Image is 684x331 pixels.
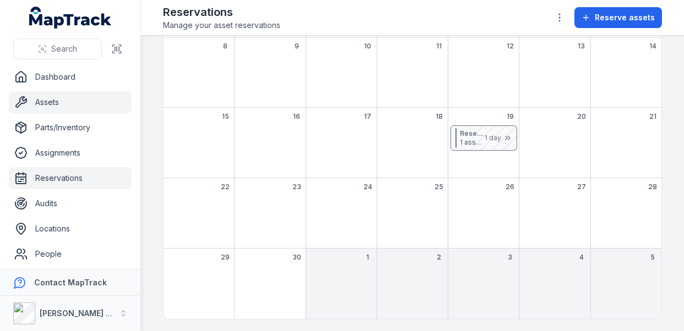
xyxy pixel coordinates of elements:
span: 15 [222,112,229,121]
span: 22 [221,183,230,191]
span: Search [51,43,77,54]
span: Manage your asset reservations [163,20,280,31]
strong: [PERSON_NAME] Air [40,308,116,318]
span: 13 [578,42,585,51]
span: 2 [437,253,441,262]
a: Locations [9,218,132,240]
strong: Reservation for [STREET_ADDRESS] [460,129,484,138]
span: 18 [436,112,443,121]
a: Assignments [9,142,132,164]
span: 10 [364,42,371,51]
span: 25 [435,183,443,191]
span: Reserve assets [595,12,655,23]
h2: Reservations [163,4,280,20]
a: Audits [9,192,132,214]
span: 1 asset reserved [460,138,484,147]
span: 16 [293,112,300,121]
span: 24 [363,183,372,191]
span: 4 [579,253,584,262]
a: Assets [9,91,132,113]
span: 20 [577,112,586,121]
span: 28 [648,183,657,191]
span: 14 [649,42,656,51]
span: 11 [436,42,442,51]
span: 19 [507,112,514,121]
a: Parts/Inventory [9,117,132,139]
button: Reservation for [STREET_ADDRESS]1 asset reserved1 day [450,125,517,151]
button: Reserve assets [574,7,662,28]
span: 30 [292,253,301,262]
span: 9 [295,42,299,51]
span: 17 [364,112,371,121]
span: 23 [292,183,301,191]
span: 27 [577,183,586,191]
span: 12 [507,42,514,51]
a: Dashboard [9,66,132,88]
span: 26 [506,183,514,191]
span: 29 [221,253,230,262]
a: MapTrack [29,7,112,29]
span: 1 [366,253,369,262]
span: 5 [650,253,655,262]
span: 21 [649,112,656,121]
strong: Contact MapTrack [34,278,107,287]
button: Search [13,38,102,59]
span: 3 [508,253,512,262]
a: Forms [9,268,132,290]
span: 8 [223,42,227,51]
a: Reservations [9,167,132,189]
a: People [9,243,132,265]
